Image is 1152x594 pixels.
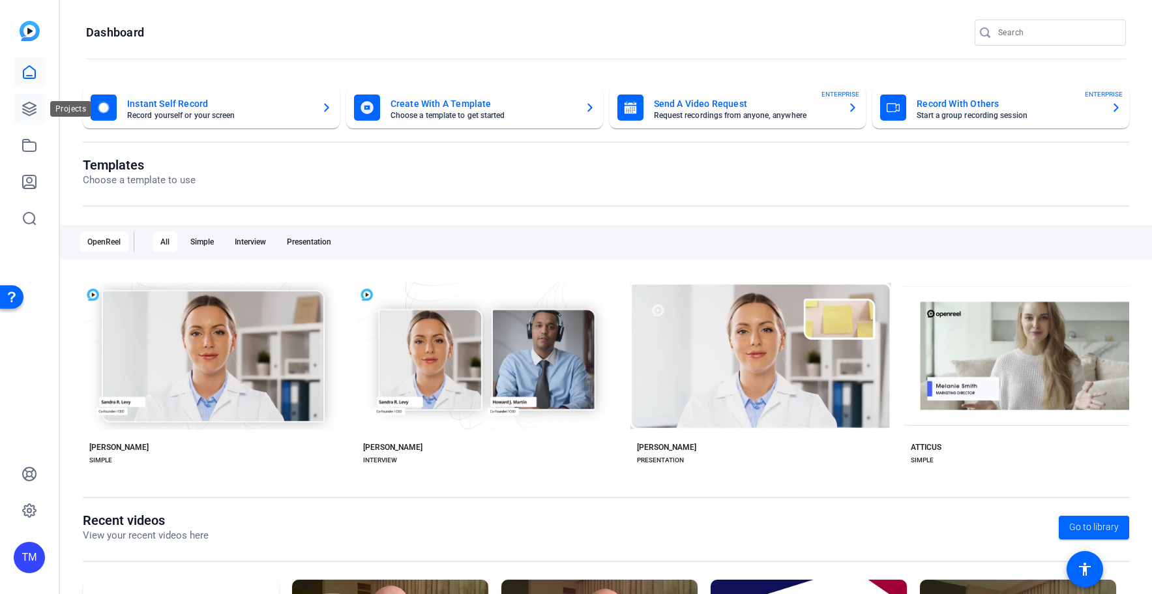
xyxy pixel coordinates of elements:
span: ENTERPRISE [821,89,859,99]
div: Simple [183,231,222,252]
div: Presentation [279,231,339,252]
h1: Recent videos [83,512,209,528]
mat-card-subtitle: Request recordings from anyone, anywhere [654,111,838,119]
mat-card-title: Record With Others [917,96,1100,111]
div: All [153,231,177,252]
img: blue-gradient.svg [20,21,40,41]
div: OpenReel [80,231,128,252]
div: [PERSON_NAME] [637,442,696,453]
div: SIMPLE [911,455,934,466]
div: INTERVIEW [363,455,397,466]
button: Instant Self RecordRecord yourself or your screen [83,87,340,128]
div: Interview [227,231,274,252]
span: ENTERPRISE [1085,89,1123,99]
h1: Dashboard [86,25,144,40]
mat-card-title: Create With A Template [391,96,574,111]
mat-icon: accessibility [1077,561,1093,577]
div: Projects [50,101,91,117]
h1: Templates [83,157,196,173]
mat-card-subtitle: Start a group recording session [917,111,1100,119]
mat-card-subtitle: Record yourself or your screen [127,111,311,119]
p: Choose a template to use [83,173,196,188]
p: View your recent videos here [83,528,209,543]
div: PRESENTATION [637,455,684,466]
div: [PERSON_NAME] [89,442,149,453]
mat-card-title: Instant Self Record [127,96,311,111]
div: ATTICUS [911,442,941,453]
button: Send A Video RequestRequest recordings from anyone, anywhereENTERPRISE [610,87,866,128]
div: SIMPLE [89,455,112,466]
button: Create With A TemplateChoose a template to get started [346,87,603,128]
span: Go to library [1069,520,1119,534]
div: TM [14,542,45,573]
button: Record With OthersStart a group recording sessionENTERPRISE [872,87,1129,128]
div: [PERSON_NAME] [363,442,422,453]
input: Search [998,25,1115,40]
mat-card-title: Send A Video Request [654,96,838,111]
a: Go to library [1059,516,1129,539]
mat-card-subtitle: Choose a template to get started [391,111,574,119]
